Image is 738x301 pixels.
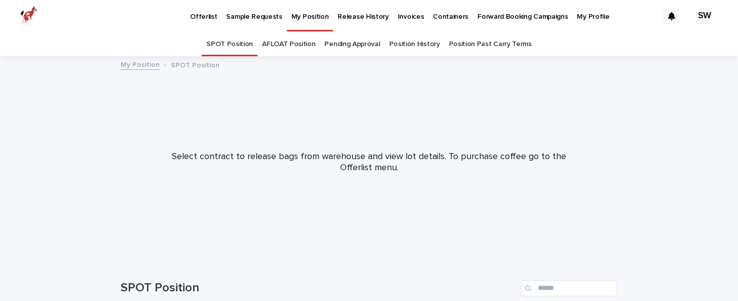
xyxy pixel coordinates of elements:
a: SPOT Position [206,32,253,56]
a: Position Past Carry Terms [449,32,532,56]
a: AFLOAT Position [262,32,315,56]
input: Search [521,280,617,296]
p: SPOT Position [171,59,219,70]
a: Position History [389,32,440,56]
a: Pending Approval [324,32,380,56]
a: My Position [121,58,160,70]
div: SW [696,8,713,24]
h1: SPOT Position [121,281,517,295]
img: zttTXibQQrCfv9chImQE [20,6,38,26]
p: Select contract to release bags from warehouse and view lot details. To purchase coffee go to the... [166,152,572,173]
